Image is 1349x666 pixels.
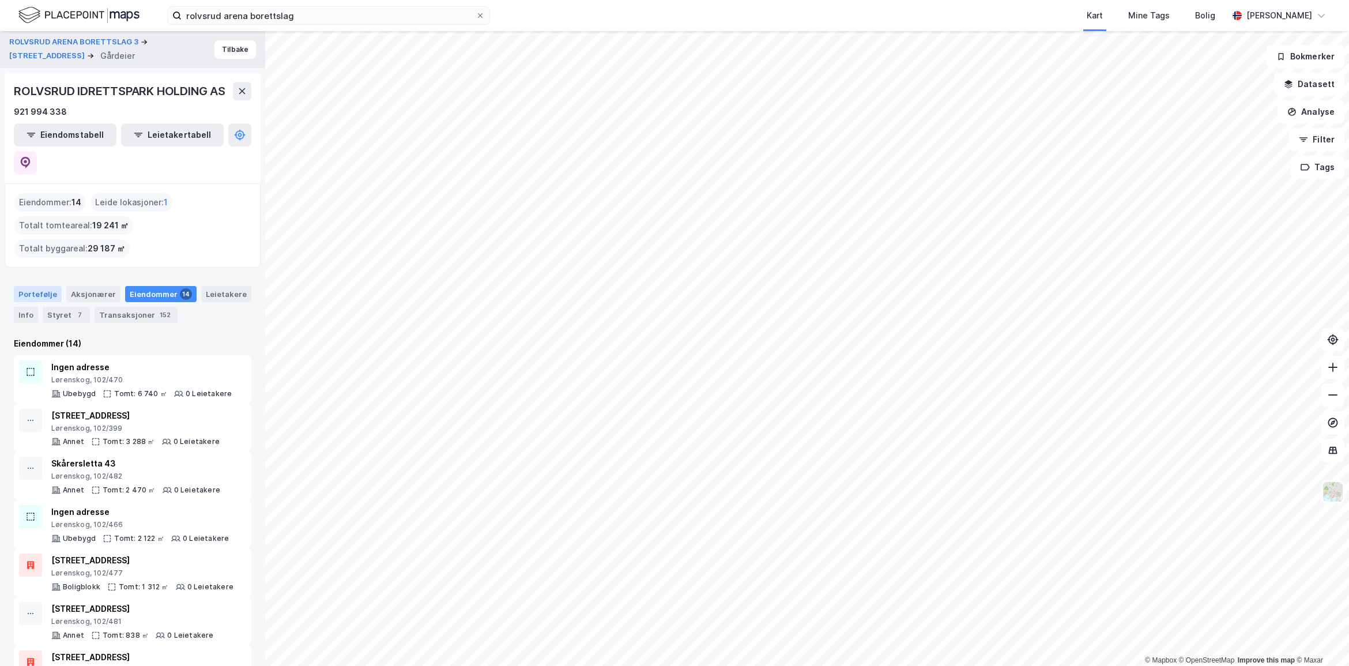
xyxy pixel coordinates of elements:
div: 152 [157,309,173,321]
button: Bokmerker [1267,45,1344,68]
div: Info [14,307,38,323]
div: Lørenskog, 102/466 [51,520,229,529]
div: Portefølje [14,286,62,302]
div: Kontrollprogram for chat [1291,611,1349,666]
div: Annet [63,486,84,495]
div: [STREET_ADDRESS] [51,409,220,423]
div: 921 994 338 [14,105,67,119]
button: Analyse [1278,100,1344,123]
div: Eiendommer (14) [14,337,251,351]
span: 1 [164,195,168,209]
div: Lørenskog, 102/399 [51,424,220,433]
div: Skårersletta 43 [51,457,220,471]
div: ROLVSRUD IDRETTSPARK HOLDING AS [14,82,228,100]
button: ROLVSRUD ARENA BORETTSLAG 3 [9,36,141,48]
a: Mapbox [1145,656,1177,664]
a: OpenStreetMap [1179,656,1235,664]
button: Eiendomstabell [14,123,116,146]
div: Annet [63,437,84,446]
div: 0 Leietakere [167,631,213,640]
div: Tomt: 838 ㎡ [103,631,149,640]
div: Totalt tomteareal : [14,216,133,235]
div: Mine Tags [1128,9,1170,22]
div: Eiendommer [125,286,197,302]
span: 29 187 ㎡ [88,242,125,255]
button: Leietakertabell [121,123,224,146]
div: Ingen adresse [51,360,232,374]
div: Styret [43,307,90,323]
div: Bolig [1195,9,1215,22]
div: Tomt: 1 312 ㎡ [119,582,169,592]
a: Improve this map [1238,656,1295,664]
button: Datasett [1274,73,1344,96]
div: Lørenskog, 102/470 [51,375,232,385]
div: Lørenskog, 102/482 [51,472,220,481]
div: Leietakere [201,286,251,302]
iframe: Chat Widget [1291,611,1349,666]
div: Ingen adresse [51,505,229,519]
img: logo.f888ab2527a4732fd821a326f86c7f29.svg [18,5,140,25]
div: 0 Leietakere [174,437,220,446]
div: Gårdeier [100,49,135,63]
div: 0 Leietakere [174,486,220,495]
div: Kart [1087,9,1103,22]
div: Ubebygd [63,389,96,398]
div: Leide lokasjoner : [91,193,172,212]
button: Filter [1289,128,1344,151]
div: Boligblokk [63,582,100,592]
div: [STREET_ADDRESS] [51,650,229,664]
div: [PERSON_NAME] [1246,9,1312,22]
div: [STREET_ADDRESS] [51,602,214,616]
div: Tomt: 6 740 ㎡ [114,389,167,398]
div: [STREET_ADDRESS] [51,554,233,567]
div: Tomt: 3 288 ㎡ [103,437,155,446]
img: Z [1322,481,1344,503]
div: Ubebygd [63,534,96,543]
div: Aksjonærer [66,286,120,302]
div: 0 Leietakere [186,389,232,398]
button: Tilbake [214,40,256,59]
span: 14 [71,195,81,209]
button: Tags [1291,156,1344,179]
div: Eiendommer : [14,193,86,212]
input: Søk på adresse, matrikkel, gårdeiere, leietakere eller personer [182,7,476,24]
div: Annet [63,631,84,640]
div: Lørenskog, 102/477 [51,569,233,578]
div: Totalt byggareal : [14,239,130,258]
div: 14 [180,288,192,300]
span: 19 241 ㎡ [92,219,129,232]
div: Lørenskog, 102/481 [51,617,214,626]
div: 0 Leietakere [187,582,233,592]
div: 0 Leietakere [183,534,229,543]
div: 7 [74,309,85,321]
div: Tomt: 2 470 ㎡ [103,486,156,495]
div: Transaksjoner [95,307,178,323]
div: Tomt: 2 122 ㎡ [114,534,164,543]
button: [STREET_ADDRESS] [9,50,87,62]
